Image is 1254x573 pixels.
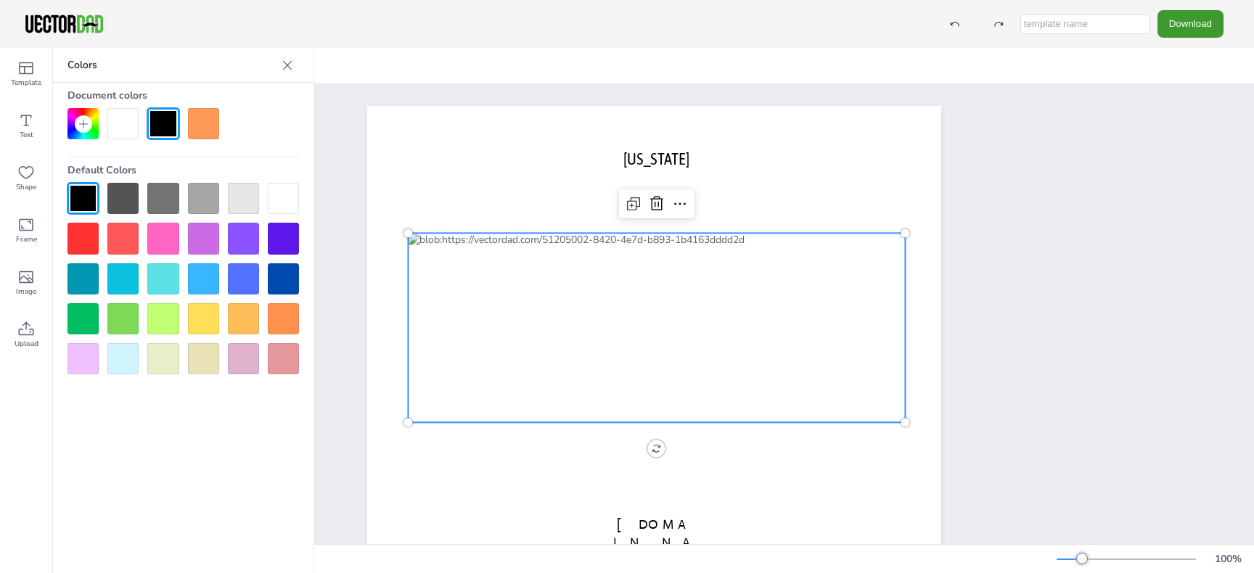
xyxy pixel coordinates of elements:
span: [US_STATE] [623,149,689,168]
div: 100 % [1210,552,1245,566]
span: Image [16,286,36,297]
span: Frame [16,234,37,245]
img: VectorDad-1.png [23,13,105,35]
div: Document colors [67,83,299,108]
span: [DOMAIN_NAME] [613,516,694,569]
span: Shape [16,181,36,193]
span: Text [20,129,33,141]
p: Colors [67,48,276,83]
span: Template [11,77,41,88]
span: Upload [15,338,38,350]
div: Default Colors [67,157,299,183]
input: template name [1020,14,1150,34]
button: Download [1157,10,1224,37]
